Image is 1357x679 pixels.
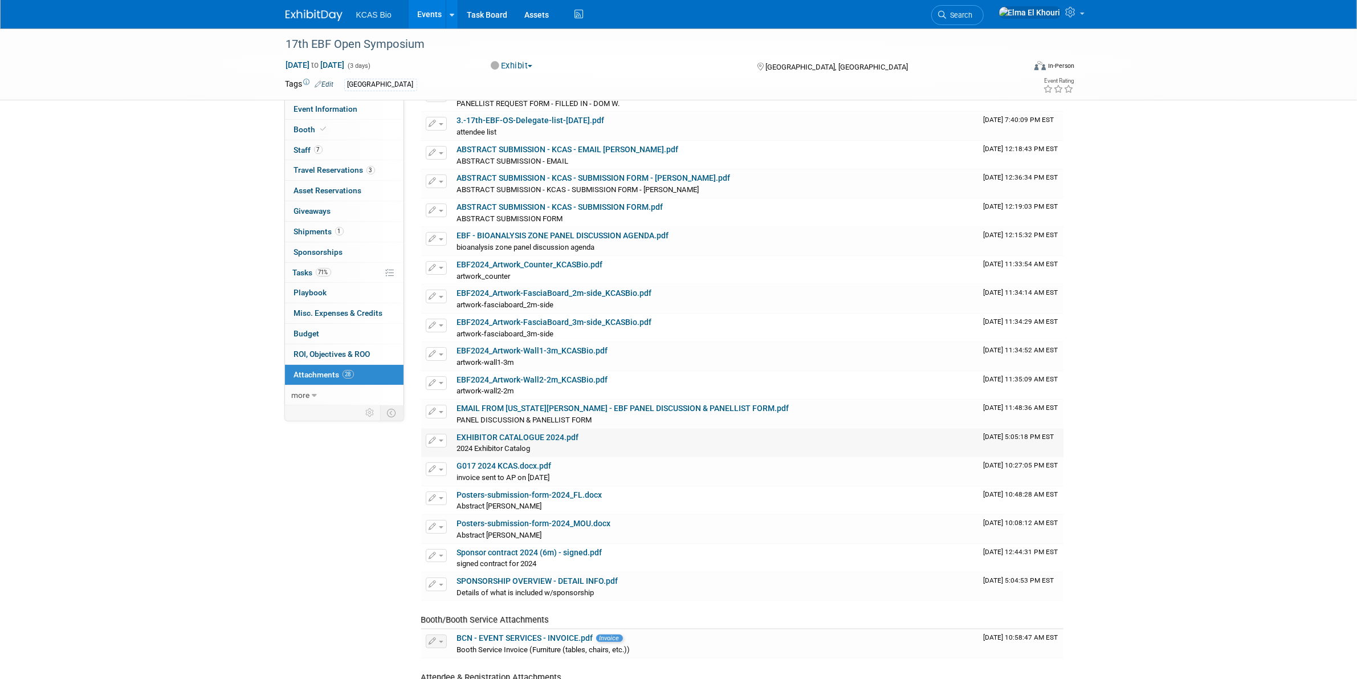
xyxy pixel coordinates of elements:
[285,201,404,221] a: Giveaways
[457,375,608,384] a: EBF2024_Artwork-Wall2-2m_KCASBio.pdf
[457,346,608,355] a: EBF2024_Artwork-Wall1-3m_KCASBio.pdf
[984,288,1058,296] span: Upload Timestamp
[999,6,1061,19] img: Elma El Khouri
[292,391,310,400] span: more
[457,433,579,442] a: EXHIBITOR CATALOGUE 2024.pdf
[285,303,404,323] a: Misc. Expenses & Credits
[343,370,354,379] span: 28
[457,173,731,182] a: ABSTRACT SUBMISSION - KCAS - SUBMISSION FORM - [PERSON_NAME].pdf
[979,169,1063,198] td: Upload Timestamp
[457,318,652,327] a: EBF2024_Artwork-FasciaBoard_3m-side_KCASBio.pdf
[457,519,611,528] a: Posters-submission-form-2024_MOU.docx
[285,263,404,283] a: Tasks71%
[457,416,592,424] span: PANEL DISCUSSION & PANELLIST FORM
[314,145,323,154] span: 7
[765,63,908,71] span: [GEOGRAPHIC_DATA], [GEOGRAPHIC_DATA]
[984,202,1058,210] span: Upload Timestamp
[421,615,549,625] span: Booth/Booth Service Attachments
[285,242,404,262] a: Sponsorships
[979,256,1063,284] td: Upload Timestamp
[457,128,497,136] span: attendee list
[294,125,329,134] span: Booth
[979,112,1063,140] td: Upload Timestamp
[979,314,1063,342] td: Upload Timestamp
[457,548,602,557] a: Sponsor contract 2024 (6m) - signed.pdf
[285,324,404,344] a: Budget
[457,633,593,643] a: BCN - EVENT SERVICES - INVOICE.pdf
[344,79,417,91] div: [GEOGRAPHIC_DATA]
[285,120,404,140] a: Booth
[984,145,1058,153] span: Upload Timestamp
[457,243,595,251] span: bioanalysis zone panel discussion agenda
[984,490,1058,498] span: Upload Timestamp
[984,173,1058,181] span: Upload Timestamp
[979,486,1063,515] td: Upload Timestamp
[984,433,1054,441] span: Upload Timestamp
[487,60,537,72] button: Exhibit
[979,544,1063,572] td: Upload Timestamp
[294,308,383,318] span: Misc. Expenses & Credits
[457,473,550,482] span: invoice sent to AP on [DATE]
[347,62,371,70] span: (3 days)
[380,405,404,420] td: Toggle Event Tabs
[457,531,542,539] span: Abstract [PERSON_NAME]
[316,268,331,277] span: 71%
[957,59,1075,76] div: Event Format
[285,181,404,201] a: Asset Reservations
[356,10,392,19] span: KCAS Bio
[285,283,404,303] a: Playbook
[979,141,1063,169] td: Upload Timestamp
[457,99,620,108] span: PANELLIST REQUEST FORM - FILLED IN - DOM W.
[979,515,1063,543] td: Upload Timestamp
[457,272,511,280] span: artwork_counter
[979,400,1063,428] td: Upload Timestamp
[457,260,603,269] a: EBF2024_Artwork_Counter_KCASBio.pdf
[979,198,1063,227] td: Upload Timestamp
[947,11,973,19] span: Search
[979,284,1063,313] td: Upload Timestamp
[293,268,331,277] span: Tasks
[315,80,334,88] a: Edit
[984,116,1054,124] span: Upload Timestamp
[979,629,1063,658] td: Upload Timestamp
[294,247,343,257] span: Sponsorships
[984,633,1058,641] span: Upload Timestamp
[457,387,515,395] span: artwork-wall2-2m
[457,214,563,223] span: ABSTRACT SUBMISSION FORM
[457,288,652,298] a: EBF2024_Artwork-FasciaBoard_2m-side_KCASBio.pdf
[285,160,404,180] a: Travel Reservations3
[294,206,331,216] span: Giveaways
[979,572,1063,601] td: Upload Timestamp
[457,202,663,212] a: ABSTRACT SUBMISSION - KCAS - SUBMISSION FORM.pdf
[286,10,343,21] img: ExhibitDay
[457,576,618,586] a: SPONSORSHIP OVERVIEW - DETAIL INFO.pdf
[294,349,370,359] span: ROI, Objectives & ROO
[457,490,602,499] a: Posters-submission-form-2024_FL.docx
[984,461,1058,469] span: Upload Timestamp
[457,502,542,510] span: Abstract [PERSON_NAME]
[984,519,1058,527] span: Upload Timestamp
[984,375,1058,383] span: Upload Timestamp
[457,444,531,453] span: 2024 Exhibitor Catalog
[285,344,404,364] a: ROI, Objectives & ROO
[457,358,515,367] span: artwork-wall1-3m
[294,329,320,338] span: Budget
[457,559,537,568] span: signed contract for 2024
[984,318,1058,326] span: Upload Timestamp
[457,145,679,154] a: ABSTRACT SUBMISSION - KCAS - EMAIL [PERSON_NAME].pdf
[457,185,699,194] span: ABSTRACT SUBMISSION - KCAS - SUBMISSION FORM - [PERSON_NAME]
[294,227,344,236] span: Shipments
[294,165,375,174] span: Travel Reservations
[984,346,1058,354] span: Upload Timestamp
[294,288,327,297] span: Playbook
[457,330,554,338] span: artwork-fasciaboard_3m-side
[294,370,354,379] span: Attachments
[285,140,404,160] a: Staff7
[457,645,630,654] span: Booth Service Invoice (Furniture (tables, chairs, etc.))
[984,404,1058,412] span: Upload Timestamp
[285,385,404,405] a: more
[457,461,552,470] a: G017 2024 KCAS.docx.pdf
[979,342,1063,371] td: Upload Timestamp
[282,34,1008,55] div: 17th EBF Open Symposium
[1034,61,1046,70] img: Format-Inperson.png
